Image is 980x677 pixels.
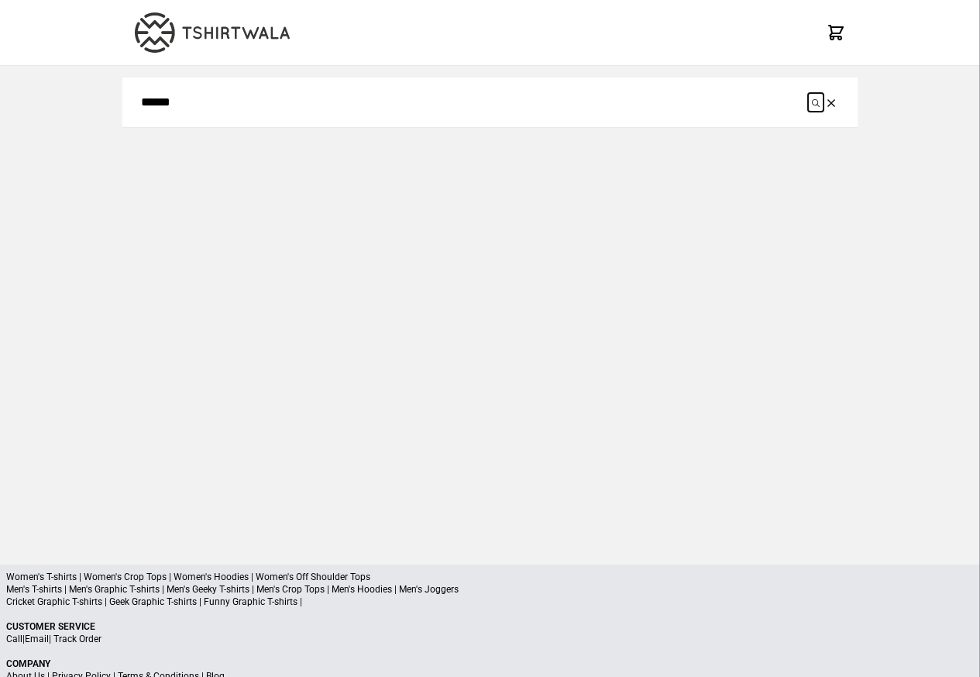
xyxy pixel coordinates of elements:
[6,634,22,644] a: Call
[6,583,974,596] p: Men's T-shirts | Men's Graphic T-shirts | Men's Geeky T-shirts | Men's Crop Tops | Men's Hoodies ...
[824,93,839,112] button: Clear the search query.
[6,658,974,670] p: Company
[808,93,824,112] button: Submit your search query.
[6,620,974,633] p: Customer Service
[25,634,49,644] a: Email
[135,12,290,53] img: TW-LOGO-400-104.png
[53,634,101,644] a: Track Order
[6,633,974,645] p: | |
[6,571,974,583] p: Women's T-shirts | Women's Crop Tops | Women's Hoodies | Women's Off Shoulder Tops
[6,596,974,608] p: Cricket Graphic T-shirts | Geek Graphic T-shirts | Funny Graphic T-shirts |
